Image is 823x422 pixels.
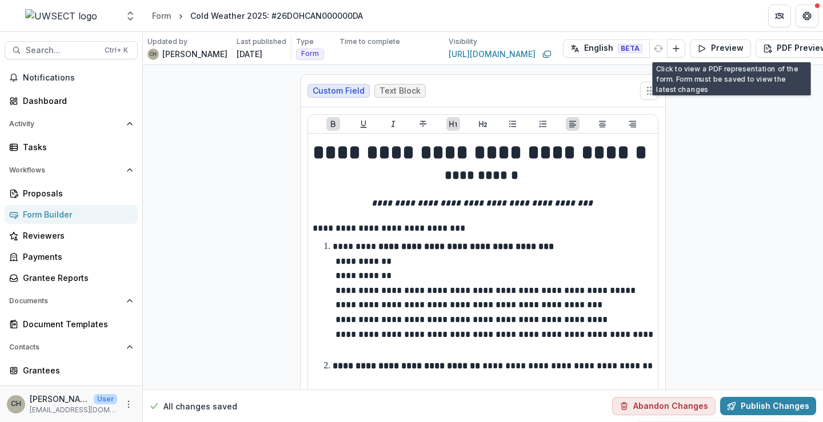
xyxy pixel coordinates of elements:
p: Type [296,37,314,47]
button: Open entity switcher [122,5,138,27]
button: Align Center [596,117,609,131]
nav: breadcrumb [147,7,367,24]
div: Document Templates [23,318,129,330]
button: Partners [768,5,791,27]
span: Search... [26,46,98,55]
div: Form Builder [23,208,129,220]
button: Align Right [626,117,640,131]
div: Cold Weather 2025: #26DOHCAN000000DA [190,10,363,22]
div: Form [152,10,171,22]
a: Form [147,7,175,24]
button: Heading 1 [446,117,460,131]
span: Contacts [9,343,122,351]
span: Documents [9,297,122,305]
p: Time to complete [339,37,400,47]
span: Custom Field [313,86,365,96]
p: User [94,394,117,404]
button: Preview [690,39,751,58]
p: All changes saved [163,400,237,412]
button: Bullet List [506,117,520,131]
button: Abandon Changes [612,397,716,415]
a: Reviewers [5,226,138,245]
p: [EMAIL_ADDRESS][DOMAIN_NAME] [30,405,117,415]
p: Last published [237,37,286,47]
button: Bold [326,117,340,131]
span: Form [301,50,319,58]
a: [URL][DOMAIN_NAME] [449,48,536,60]
button: Copy link [540,47,554,61]
button: Publish Changes [720,397,816,415]
div: Ctrl + K [102,44,130,57]
span: Workflows [9,166,122,174]
button: Get Help [796,5,818,27]
span: Activity [9,120,122,128]
a: Grantees [5,361,138,380]
button: English BETA [563,39,650,58]
div: Grantees [23,364,129,376]
button: Open Activity [5,115,138,133]
button: Open Documents [5,292,138,310]
button: More [122,397,135,411]
a: Communications [5,382,138,401]
p: Visibility [449,37,477,47]
span: Notifications [23,73,133,83]
p: [DATE] [237,48,262,60]
p: [PERSON_NAME] [30,393,89,405]
button: Underline [357,117,370,131]
a: Grantee Reports [5,268,138,287]
div: Carli Herz [11,400,21,408]
span: Text Block [379,86,421,96]
button: Refresh Translation [649,39,668,58]
button: Open Contacts [5,338,138,356]
div: Dashboard [23,95,129,107]
button: Move field [640,82,658,100]
button: Add Language [667,39,685,58]
div: Proposals [23,187,129,199]
div: Grantee Reports [23,272,129,284]
a: Form Builder [5,205,138,224]
p: [PERSON_NAME] [162,48,227,60]
a: Payments [5,247,138,266]
p: Updated by [147,37,187,47]
a: Dashboard [5,91,138,110]
button: Notifications [5,69,138,87]
a: Proposals [5,184,138,203]
button: Italicize [386,117,400,131]
div: Reviewers [23,230,129,242]
button: Align Left [566,117,580,131]
a: Document Templates [5,315,138,333]
div: Tasks [23,141,129,153]
div: Payments [23,251,129,263]
button: Strike [416,117,430,131]
img: UWSECT logo [25,9,97,23]
div: Carli Herz [150,52,157,57]
button: Search... [5,41,138,59]
button: Open Workflows [5,161,138,179]
a: Tasks [5,138,138,156]
button: Ordered List [536,117,550,131]
button: Heading 2 [476,117,490,131]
